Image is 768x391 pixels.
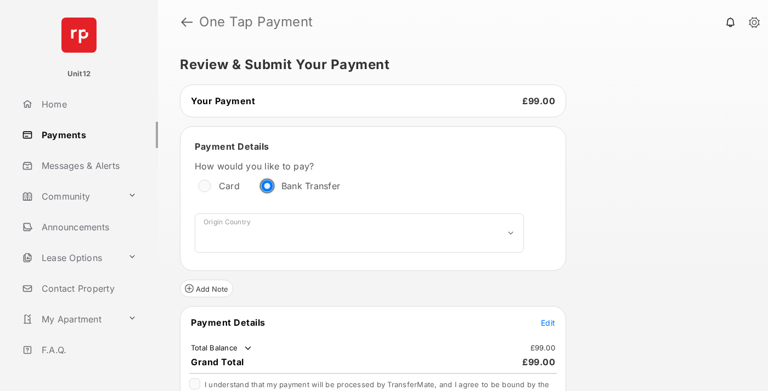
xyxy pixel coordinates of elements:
button: Edit [541,317,555,328]
span: Payment Details [195,141,269,152]
span: Payment Details [191,317,266,328]
a: Community [18,183,123,209]
a: Messages & Alerts [18,152,158,179]
label: How would you like to pay? [195,161,524,172]
td: Total Balance [190,343,253,354]
span: Your Payment [191,95,255,106]
strong: One Tap Payment [199,15,313,29]
a: My Apartment [18,306,123,332]
td: £99.00 [530,343,556,353]
p: Unit12 [67,69,91,80]
a: Home [18,91,158,117]
h5: Review & Submit Your Payment [180,58,737,71]
button: Add Note [180,280,233,297]
span: Grand Total [191,356,244,367]
a: Lease Options [18,245,123,271]
a: Contact Property [18,275,158,302]
span: £99.00 [522,356,555,367]
span: Edit [541,318,555,327]
span: £99.00 [522,95,555,106]
a: Announcements [18,214,158,240]
a: F.A.Q. [18,337,158,363]
label: Bank Transfer [281,180,340,191]
a: Payments [18,122,158,148]
img: svg+xml;base64,PHN2ZyB4bWxucz0iaHR0cDovL3d3dy53My5vcmcvMjAwMC9zdmciIHdpZHRoPSI2NCIgaGVpZ2h0PSI2NC... [61,18,97,53]
label: Card [219,180,240,191]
